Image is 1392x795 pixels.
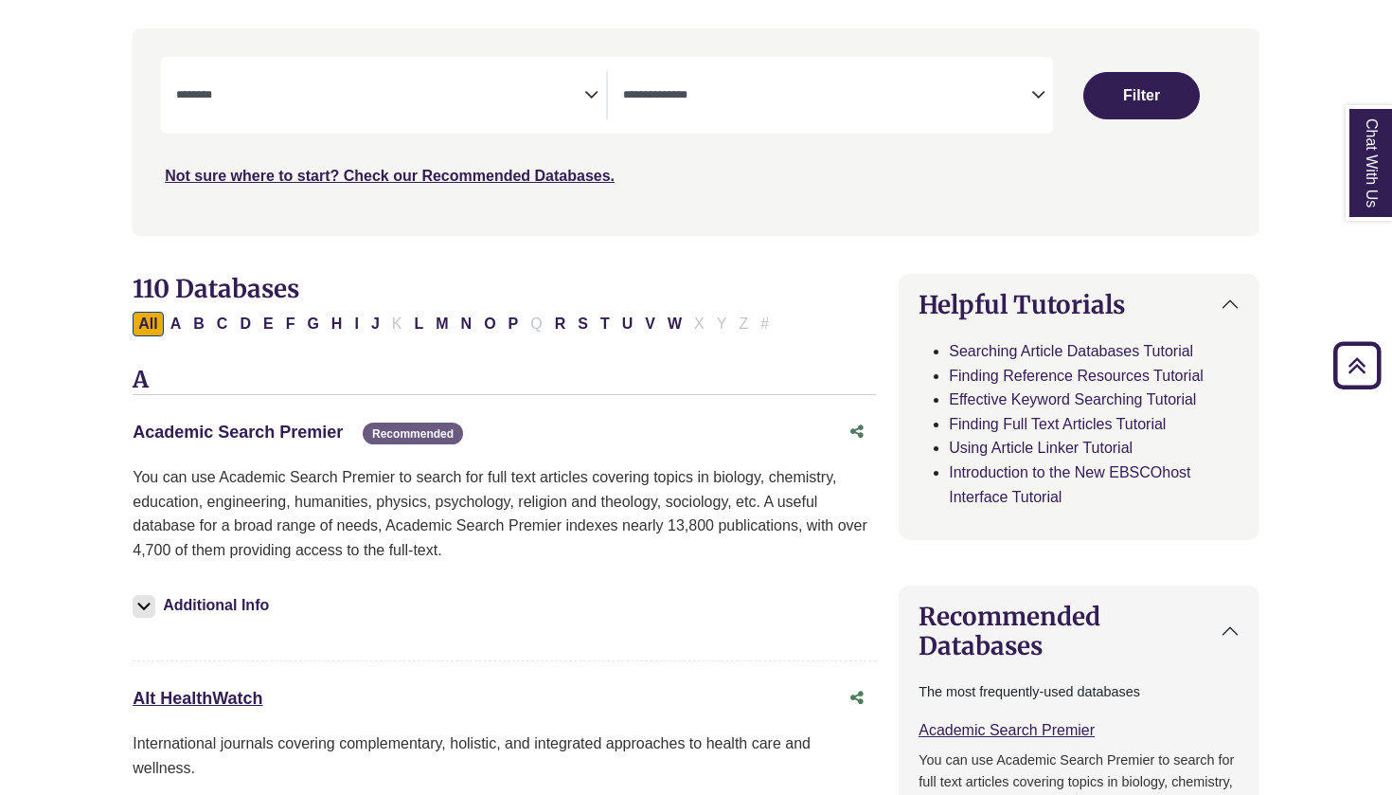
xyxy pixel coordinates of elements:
[1327,352,1387,378] a: Back to Top
[838,680,876,716] button: Share this database
[455,312,478,336] button: Filter Results N
[949,440,1133,456] a: Using Article Linker Tutorial
[133,315,776,331] div: Alpha-list to filter by first letter of database name
[919,681,1240,703] p: The most frequently-used databases
[949,343,1193,359] a: Searching Article Databases Tutorial
[133,423,343,442] a: Academic Search Premier
[900,275,1258,334] button: Helpful Tutorials
[133,592,275,619] button: Additional Info
[1083,72,1200,119] button: Submit for Search Results
[363,423,463,444] span: Recommended
[280,312,301,336] button: Filter Results F
[133,312,163,336] button: All
[900,587,1258,676] button: Recommended Databases
[301,312,324,336] button: Filter Results G
[639,312,661,336] button: Filter Results V
[234,312,257,336] button: Filter Results D
[348,312,364,336] button: Filter Results I
[616,312,639,336] button: Filter Results U
[549,312,572,336] button: Filter Results R
[623,89,1031,104] textarea: Search
[503,312,525,336] button: Filter Results P
[187,312,210,336] button: Filter Results B
[133,732,876,780] p: International journals covering complementary, holistic, and integrated approaches to health care...
[133,273,299,304] span: 110 Databases
[165,312,187,336] button: Filter Results A
[133,28,1259,235] nav: Search filters
[165,168,615,184] a: Not sure where to start? Check our Recommended Databases.
[919,722,1095,738] a: Academic Search Premier
[366,312,385,336] button: Filter Results J
[133,689,262,708] a: Alt HealthWatch
[838,414,876,450] button: Share this database
[326,312,348,336] button: Filter Results H
[133,367,876,395] h3: A
[662,312,687,336] button: Filter Results W
[258,312,279,336] button: Filter Results E
[595,312,616,336] button: Filter Results T
[176,89,584,104] textarea: Search
[430,312,454,336] button: Filter Results M
[949,464,1190,505] a: Introduction to the New EBSCOhost Interface Tutorial
[949,368,1204,384] a: Finding Reference Resources Tutorial
[949,416,1166,432] a: Finding Full Text Articles Tutorial
[949,391,1196,407] a: Effective Keyword Searching Tutorial
[478,312,501,336] button: Filter Results O
[133,465,876,562] p: You can use Academic Search Premier to search for full text articles covering topics in biology, ...
[408,312,429,336] button: Filter Results L
[211,312,234,336] button: Filter Results C
[572,312,594,336] button: Filter Results S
